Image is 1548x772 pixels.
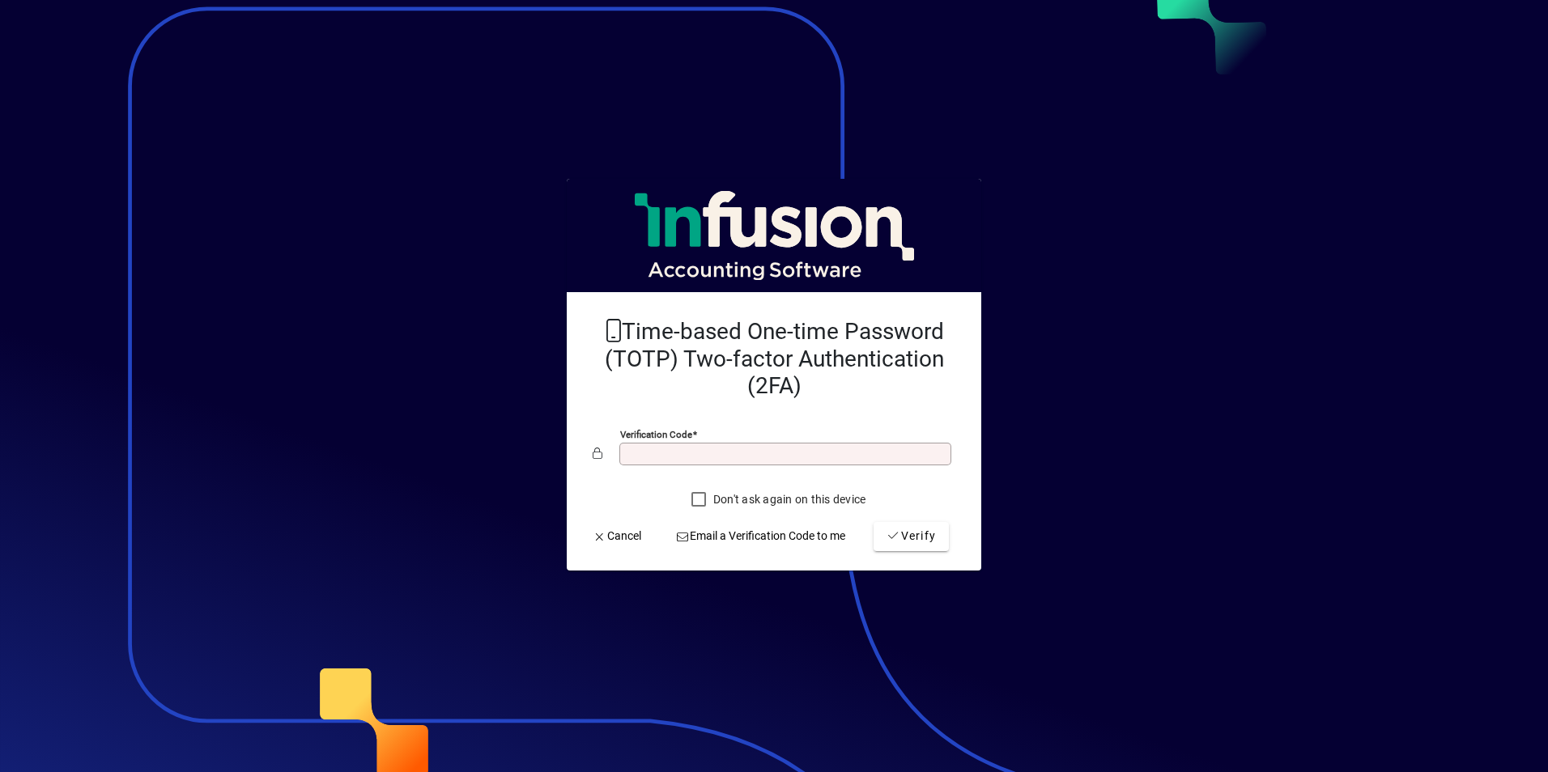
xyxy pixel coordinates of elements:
[620,429,692,440] mat-label: Verification code
[676,528,846,545] span: Email a Verification Code to me
[874,522,949,551] button: Verify
[593,318,955,400] h2: Time-based One-time Password (TOTP) Two-factor Authentication (2FA)
[710,491,866,507] label: Don't ask again on this device
[670,522,853,551] button: Email a Verification Code to me
[586,522,648,551] button: Cancel
[887,528,936,545] span: Verify
[593,528,641,545] span: Cancel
